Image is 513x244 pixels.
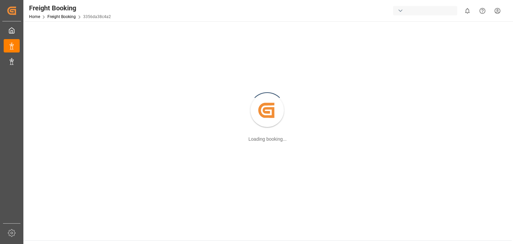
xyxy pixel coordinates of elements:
[47,14,76,19] a: Freight Booking
[29,14,40,19] a: Home
[29,3,111,13] div: Freight Booking
[460,3,475,18] button: show 0 new notifications
[475,3,490,18] button: Help Center
[248,136,287,143] div: Loading booking...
